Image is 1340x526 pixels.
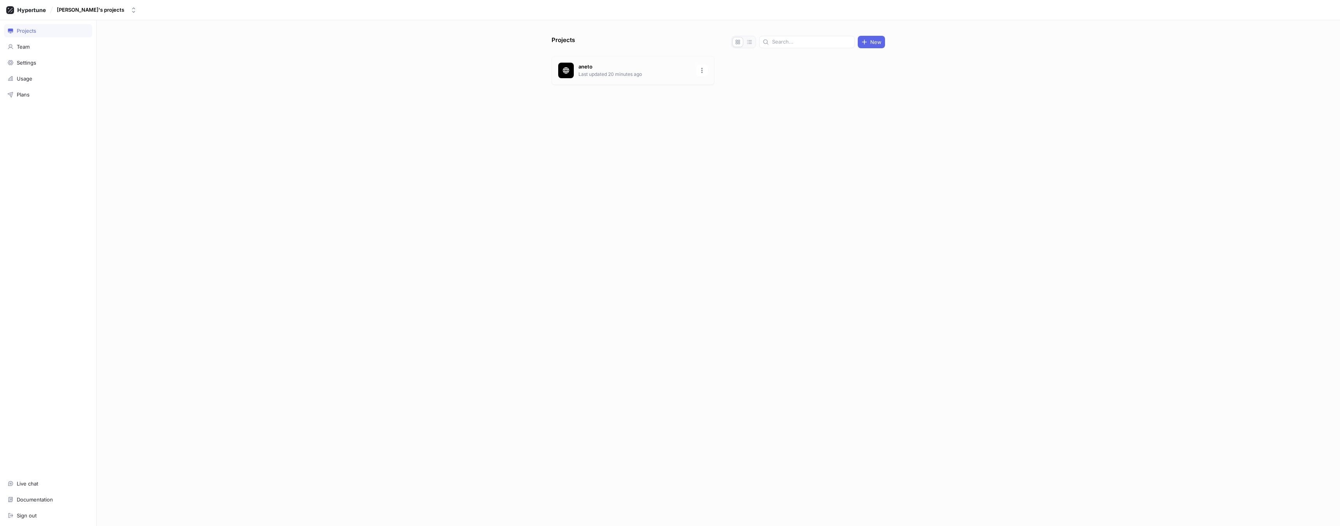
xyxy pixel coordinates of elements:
div: Projects [17,28,36,34]
div: Documentation [17,496,53,503]
a: Settings [4,56,92,69]
span: New [870,40,882,44]
a: Projects [4,24,92,37]
input: Search... [772,38,851,46]
a: Plans [4,88,92,101]
p: Projects [552,36,575,48]
a: Usage [4,72,92,85]
div: Sign out [17,512,37,519]
p: aneto [578,63,691,71]
a: Team [4,40,92,53]
p: Last updated 20 minutes ago [578,71,691,78]
div: Team [17,44,30,50]
div: Usage [17,75,32,82]
a: Documentation [4,493,92,506]
button: [PERSON_NAME]'s projects [54,4,140,16]
div: Settings [17,60,36,66]
button: New [858,36,885,48]
div: [PERSON_NAME]'s projects [57,7,124,13]
div: Plans [17,91,30,98]
div: Live chat [17,480,38,487]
